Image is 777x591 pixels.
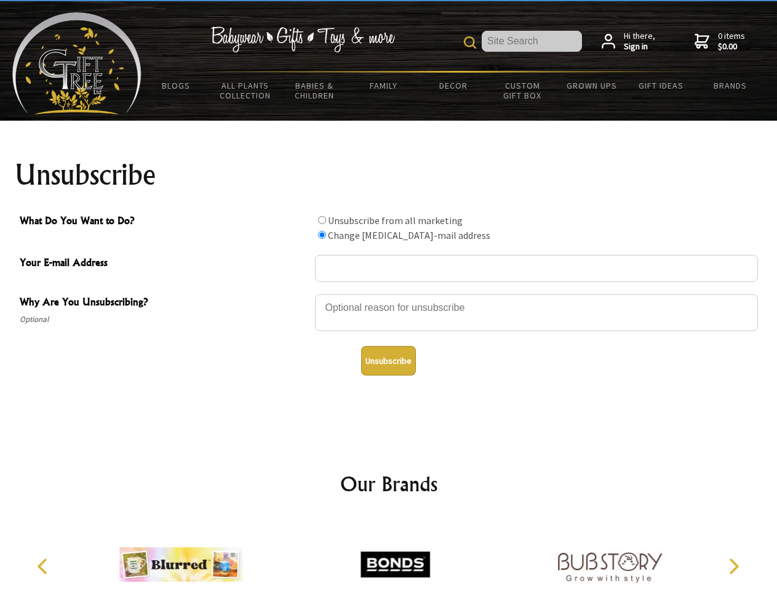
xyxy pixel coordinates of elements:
[349,73,419,98] a: Family
[418,73,488,98] a: Decor
[141,73,211,98] a: BLOGS
[20,213,309,231] span: What Do You Want to Do?
[695,31,745,52] a: 0 items$0.00
[718,41,745,52] strong: $0.00
[25,469,753,499] h2: Our Brands
[557,73,626,98] a: Grown Ups
[720,553,747,580] button: Next
[482,31,582,52] input: Site Search
[20,312,309,327] span: Optional
[328,229,490,241] label: Change [MEDICAL_DATA]-mail address
[12,12,141,115] img: Babyware - Gifts - Toys and more...
[488,73,557,108] a: Custom Gift Box
[318,231,326,239] input: What Do You Want to Do?
[602,31,655,52] a: Hi there,Sign in
[15,160,763,190] h1: Unsubscribe
[626,73,696,98] a: Gift Ideas
[20,294,309,312] span: Why Are You Unsubscribing?
[31,553,58,580] button: Previous
[280,73,349,108] a: Babies & Children
[318,216,326,224] input: What Do You Want to Do?
[624,41,655,52] strong: Sign in
[211,73,281,108] a: All Plants Collection
[624,31,655,52] span: Hi there,
[361,346,416,376] button: Unsubscribe
[315,294,758,331] textarea: Why Are You Unsubscribing?
[696,73,765,98] a: Brands
[328,214,463,227] label: Unsubscribe from all marketing
[20,255,309,273] span: Your E-mail Address
[464,36,476,49] img: product search
[315,255,758,282] input: Your E-mail Address
[210,26,395,52] img: Babywear - Gifts - Toys & more
[718,30,745,52] span: 0 items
